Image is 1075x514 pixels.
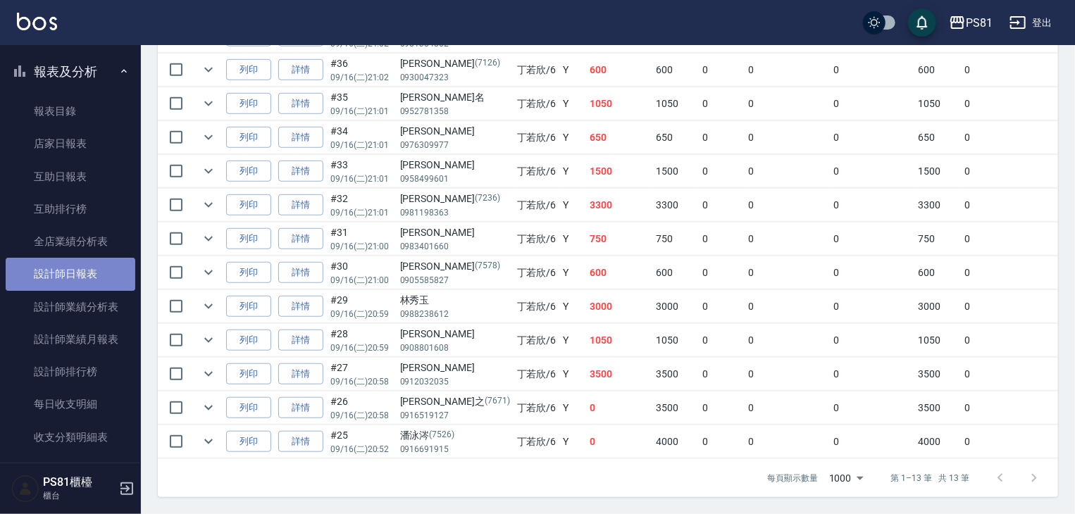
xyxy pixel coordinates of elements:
td: 600 [652,54,699,87]
td: 0 [586,391,652,425]
a: 詳情 [278,262,323,284]
a: 詳情 [278,330,323,351]
td: 丁若欣 /6 [514,155,560,188]
p: 0916691915 [400,443,510,456]
td: #25 [327,425,397,458]
td: 0 [962,256,1056,289]
p: 0958499601 [400,173,510,185]
td: 0 [745,87,831,120]
div: [PERSON_NAME] [400,158,510,173]
a: 詳情 [278,93,323,115]
div: [PERSON_NAME]之 [400,394,510,409]
button: 列印 [226,431,271,453]
p: 第 1–13 筆 共 13 筆 [891,472,969,484]
button: expand row [198,161,219,182]
button: 列印 [226,127,271,149]
td: #28 [327,324,397,357]
td: 0 [830,290,915,323]
a: 設計師業績月報表 [6,323,135,356]
p: 0912032035 [400,375,510,388]
p: (7578) [475,259,500,274]
td: 0 [745,222,831,256]
div: [PERSON_NAME] [400,124,510,139]
p: (7526) [430,428,455,443]
td: 0 [745,290,831,323]
a: 設計師排行榜 [6,356,135,388]
td: 3300 [652,189,699,222]
button: expand row [198,93,219,114]
td: 3500 [915,358,962,391]
td: 3300 [915,189,962,222]
td: #26 [327,391,397,425]
button: 列印 [226,228,271,250]
td: 3000 [586,290,652,323]
td: 0 [962,324,1056,357]
div: 林秀玉 [400,293,510,308]
td: 丁若欣 /6 [514,358,560,391]
td: 0 [699,54,745,87]
td: 0 [699,391,745,425]
td: 0 [699,189,745,222]
button: 列印 [226,397,271,419]
td: 0 [745,189,831,222]
p: 0981198363 [400,206,510,219]
a: 店家日報表 [6,127,135,160]
td: 0 [830,256,915,289]
td: 3500 [586,358,652,391]
p: 0930047323 [400,71,510,84]
p: 09/16 (二) 20:52 [330,443,393,456]
td: 650 [586,121,652,154]
p: 0976309977 [400,139,510,151]
td: 0 [962,189,1056,222]
p: 09/16 (二) 21:01 [330,105,393,118]
td: 0 [830,358,915,391]
td: 1500 [586,155,652,188]
td: Y [560,155,587,188]
td: 丁若欣 /6 [514,222,560,256]
td: Y [560,189,587,222]
td: #32 [327,189,397,222]
td: #35 [327,87,397,120]
div: [PERSON_NAME] [400,56,510,71]
td: 1050 [652,324,699,357]
td: 3000 [652,290,699,323]
td: 0 [962,87,1056,120]
div: 1000 [824,459,869,497]
td: 600 [586,54,652,87]
a: 報表目錄 [6,95,135,127]
a: 詳情 [278,228,323,250]
button: 列印 [226,363,271,385]
div: [PERSON_NAME] [400,192,510,206]
a: 詳情 [278,431,323,453]
a: 互助排行榜 [6,193,135,225]
td: 丁若欣 /6 [514,324,560,357]
p: 09/16 (二) 21:01 [330,173,393,185]
td: 0 [699,121,745,154]
td: 0 [699,425,745,458]
td: 0 [830,425,915,458]
td: 0 [745,121,831,154]
td: 0 [830,155,915,188]
td: 4000 [915,425,962,458]
td: 0 [962,222,1056,256]
td: 3500 [915,391,962,425]
div: [PERSON_NAME] [400,259,510,274]
p: 09/16 (二) 21:00 [330,240,393,253]
a: 詳情 [278,161,323,182]
td: 0 [962,391,1056,425]
button: 列印 [226,194,271,216]
div: [PERSON_NAME] [400,361,510,375]
p: 櫃台 [43,489,115,502]
button: 列印 [226,262,271,284]
div: [PERSON_NAME]名 [400,90,510,105]
button: expand row [198,59,219,80]
td: 0 [745,425,831,458]
td: 0 [745,155,831,188]
td: #27 [327,358,397,391]
td: 750 [652,222,699,256]
h5: PS81櫃檯 [43,475,115,489]
p: 0905585827 [400,274,510,287]
td: 丁若欣 /6 [514,425,560,458]
td: 0 [745,358,831,391]
td: 0 [962,54,1056,87]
